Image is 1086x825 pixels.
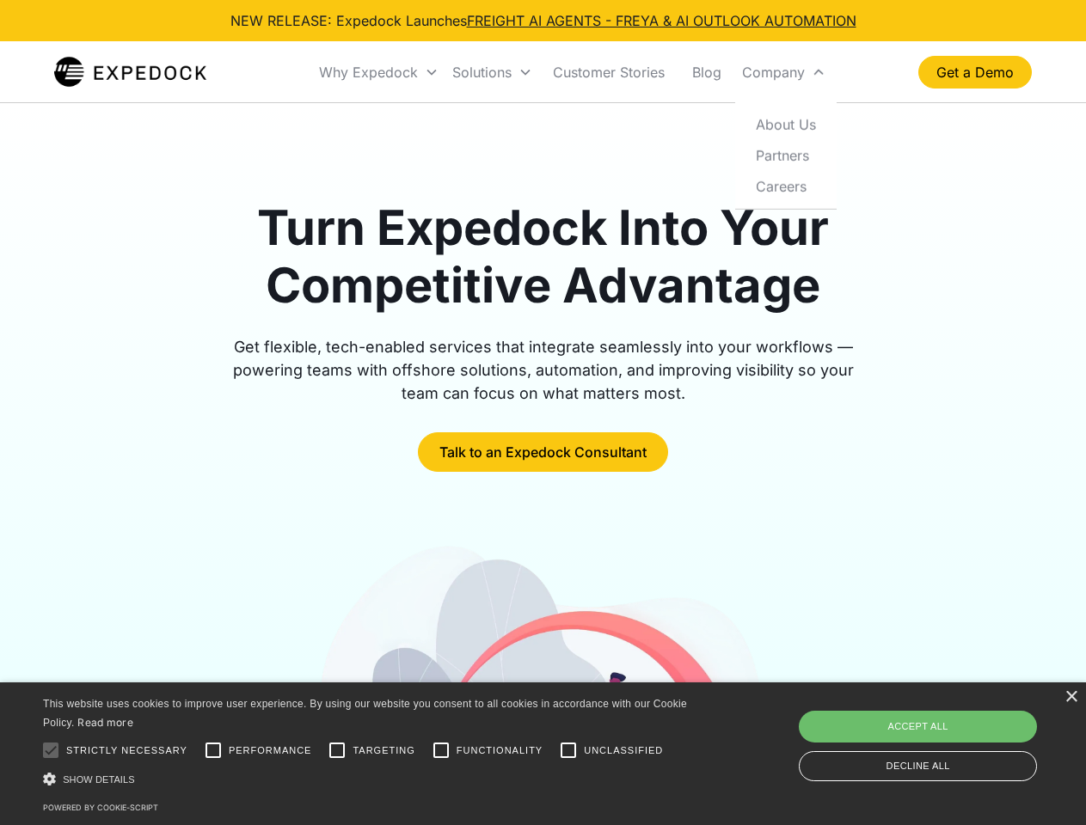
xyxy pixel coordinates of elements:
[445,43,539,101] div: Solutions
[742,64,805,81] div: Company
[43,770,693,788] div: Show details
[742,170,830,201] a: Careers
[539,43,678,101] a: Customer Stories
[43,698,687,730] span: This website uses cookies to improve user experience. By using our website you consent to all coo...
[230,10,856,31] div: NEW RELEASE: Expedock Launches
[229,743,312,758] span: Performance
[735,43,832,101] div: Company
[452,64,512,81] div: Solutions
[467,12,856,29] a: FREIGHT AI AGENTS - FREYA & AI OUTLOOK AUTOMATION
[213,335,874,405] div: Get flexible, tech-enabled services that integrate seamlessly into your workflows — powering team...
[77,716,133,729] a: Read more
[63,774,135,785] span: Show details
[457,743,543,758] span: Functionality
[319,64,418,81] div: Why Expedock
[54,55,206,89] img: Expedock Logo
[54,55,206,89] a: home
[742,108,830,139] a: About Us
[735,101,837,209] nav: Company
[584,743,663,758] span: Unclassified
[66,743,187,758] span: Strictly necessary
[213,199,874,315] h1: Turn Expedock Into Your Competitive Advantage
[918,56,1032,89] a: Get a Demo
[678,43,735,101] a: Blog
[353,743,414,758] span: Targeting
[312,43,445,101] div: Why Expedock
[742,139,830,170] a: Partners
[43,803,158,812] a: Powered by cookie-script
[418,432,668,472] a: Talk to an Expedock Consultant
[800,639,1086,825] iframe: Chat Widget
